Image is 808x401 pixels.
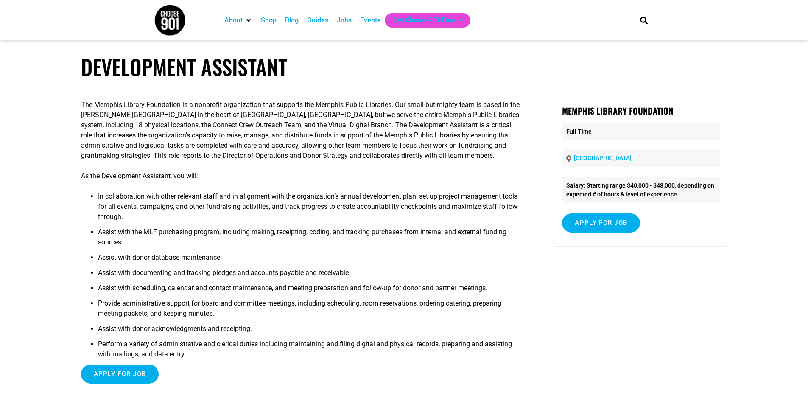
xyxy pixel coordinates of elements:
li: Assist with documenting and tracking pledges and accounts payable and receivable [98,268,523,283]
a: [GEOGRAPHIC_DATA] [574,154,632,161]
li: Perform a variety of administrative and clerical duties including maintaining and filing digital ... [98,339,523,365]
li: Assist with donor acknowledgments and receipting. [98,324,523,339]
li: Provide administrative support for board and committee meetings, including scheduling, room reser... [98,298,523,324]
p: As the Development Assistant, you will: [81,171,523,181]
div: About [220,13,257,28]
a: Events [360,15,380,25]
h1: Development Assistant [81,54,727,79]
div: Search [637,13,651,27]
li: In collaboration with other relevant staff and in alignment with the organization’s annual develo... [98,191,523,227]
a: About [224,15,243,25]
a: Get Choose901 Emails [393,15,462,25]
a: Blog [285,15,299,25]
nav: Main nav [220,13,626,28]
li: Assist with donor database maintenance. [98,252,523,268]
a: Jobs [337,15,352,25]
p: Full Time [562,123,720,140]
li: Assist with scheduling, calendar and contact maintenance, and meeting preparation and follow-up f... [98,283,523,298]
strong: Memphis Library Foundation [562,104,673,117]
a: Shop [261,15,277,25]
li: Assist with the MLF purchasing program, including making, receipting, coding, and tracking purcha... [98,227,523,252]
p: The Memphis Library Foundation is a nonprofit organization that supports the Memphis Public Libra... [81,100,523,161]
input: Apply for job [562,213,640,233]
input: Apply for job [81,365,159,384]
a: Guides [307,15,328,25]
li: Salary: Starting range $40,000 - $48,000, depending on expected # of hours & level of experience [562,177,720,203]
